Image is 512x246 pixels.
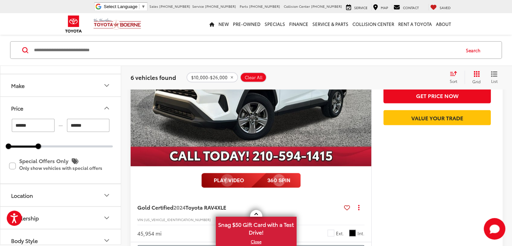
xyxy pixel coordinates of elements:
[104,4,145,9] a: Select Language​
[357,230,365,237] span: Int.
[328,230,334,237] span: White
[284,4,310,9] span: Collision Center
[429,4,452,10] a: My Saved Vehicles
[245,75,263,80] span: Clear All
[381,5,388,10] span: Map
[103,81,111,89] div: Make
[11,192,33,198] div: Location
[11,215,39,221] div: Dealership
[0,74,122,96] button: MakeMake
[240,72,267,83] button: Clear All
[207,13,216,35] a: Home
[484,218,505,240] button: Toggle Chat Window
[173,203,185,211] span: 2024
[354,5,368,10] span: Service
[192,4,204,9] span: Service
[103,236,111,244] div: Body Style
[12,119,55,132] input: minimum Buy price
[450,78,457,84] span: Sort
[61,13,86,35] img: Toyota
[392,4,420,10] a: Contact
[11,237,38,244] div: Body Style
[434,13,453,35] a: About
[240,4,248,9] span: Parts
[103,191,111,199] div: Location
[137,229,162,237] div: 45,954 mi
[33,42,459,58] input: Search by Make, Model, or Keyword
[216,217,296,238] span: Snag $50 Gift Card with a Test Drive!
[396,13,434,35] a: Rent a Toyota
[446,71,465,84] button: Select sort value
[263,13,287,35] a: Specials
[350,13,396,35] a: Collision Center
[217,203,226,211] span: XLE
[231,13,263,35] a: Pre-Owned
[287,13,310,35] a: Finance
[486,71,503,84] button: List View
[9,155,112,177] label: Special Offers Only
[465,71,486,84] button: Grid View
[19,165,112,170] p: Only show vehicles with special offers
[0,207,122,229] button: DealershipDealership
[144,217,211,222] span: [US_VEHICLE_IDENTIFICATION_NUMBER]
[103,104,111,112] div: Price
[93,18,141,30] img: Vic Vaughan Toyota of Boerne
[403,5,419,10] span: Contact
[349,230,356,237] span: Black
[11,105,23,111] div: Price
[104,4,137,9] span: Select Language
[0,97,122,119] button: PricePrice
[344,4,369,10] a: Service
[459,42,490,59] button: Search
[137,204,341,211] a: Gold Certified2024Toyota RAV4XLE
[149,4,158,9] span: Sales
[137,203,173,211] span: Gold Certified
[249,4,280,9] span: [PHONE_NUMBER]
[336,230,344,237] span: Ext.
[216,13,231,35] a: New
[141,4,145,9] span: ▼
[103,214,111,222] div: Dealership
[383,88,491,103] button: Get Price Now
[185,203,217,211] span: Toyota RAV4
[311,4,342,9] span: [PHONE_NUMBER]
[358,205,359,210] span: dropdown dots
[205,4,236,9] span: [PHONE_NUMBER]
[484,218,505,240] svg: Start Chat
[310,13,350,35] a: Service & Parts: Opens in a new tab
[137,217,144,222] span: VIN:
[159,4,190,9] span: [PHONE_NUMBER]
[131,73,176,81] span: 6 vehicles found
[0,184,122,206] button: LocationLocation
[57,123,65,128] span: —
[371,4,390,10] a: Map
[383,110,491,125] a: Value Your Trade
[67,119,110,132] input: maximum Buy price
[353,202,365,213] button: Actions
[472,79,481,84] span: Grid
[440,5,451,10] span: Saved
[191,75,228,80] span: $10,000-$26,000
[186,72,238,83] button: remove 10000-26000
[491,78,498,84] span: List
[11,82,25,89] div: Make
[201,173,301,188] img: full motion video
